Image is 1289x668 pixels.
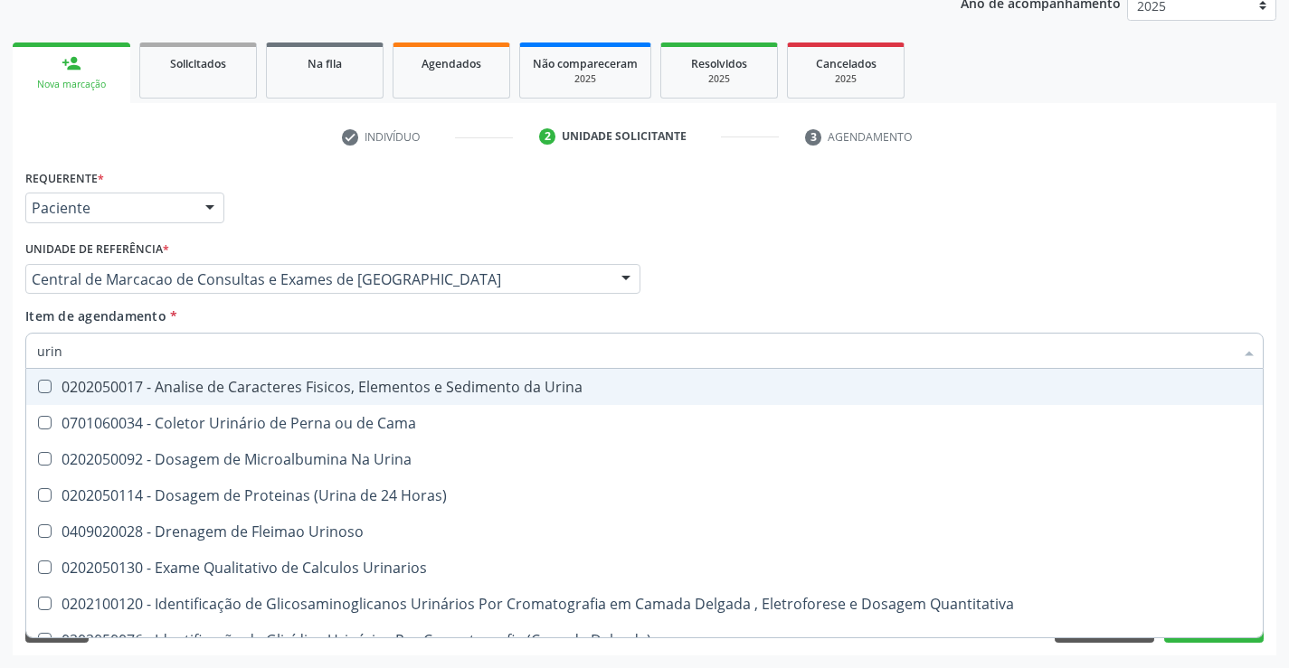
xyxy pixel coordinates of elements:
[37,488,1252,503] div: 0202050114 - Dosagem de Proteinas (Urina de 24 Horas)
[533,56,638,71] span: Não compareceram
[816,56,877,71] span: Cancelados
[562,128,687,145] div: Unidade solicitante
[539,128,555,145] div: 2
[170,56,226,71] span: Solicitados
[37,633,1252,647] div: 0202050076 - Identificação de Glicídios Urinários Por Cromatografia (Camada Delgada)
[37,524,1252,539] div: 0409020028 - Drenagem de Fleimao Urinoso
[37,333,1234,369] input: Buscar por procedimentos
[25,307,166,325] span: Item de agendamento
[37,597,1252,611] div: 0202100120 - Identificação de Glicosaminoglicanos Urinários Por Cromatografia em Camada Delgada ,...
[308,56,342,71] span: Na fila
[533,72,638,86] div: 2025
[674,72,764,86] div: 2025
[25,165,104,193] label: Requerente
[25,236,169,264] label: Unidade de referência
[691,56,747,71] span: Resolvidos
[37,380,1252,394] div: 0202050017 - Analise de Caracteres Fisicos, Elementos e Sedimento da Urina
[801,72,891,86] div: 2025
[37,452,1252,466] div: 0202050092 - Dosagem de Microalbumina Na Urina
[422,56,481,71] span: Agendados
[37,416,1252,430] div: 0701060034 - Coletor Urinário de Perna ou de Cama
[62,53,81,73] div: person_add
[37,560,1252,575] div: 0202050130 - Exame Qualitativo de Calculos Urinarios
[25,78,118,91] div: Nova marcação
[32,199,187,217] span: Paciente
[32,270,603,288] span: Central de Marcacao de Consultas e Exames de [GEOGRAPHIC_DATA]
